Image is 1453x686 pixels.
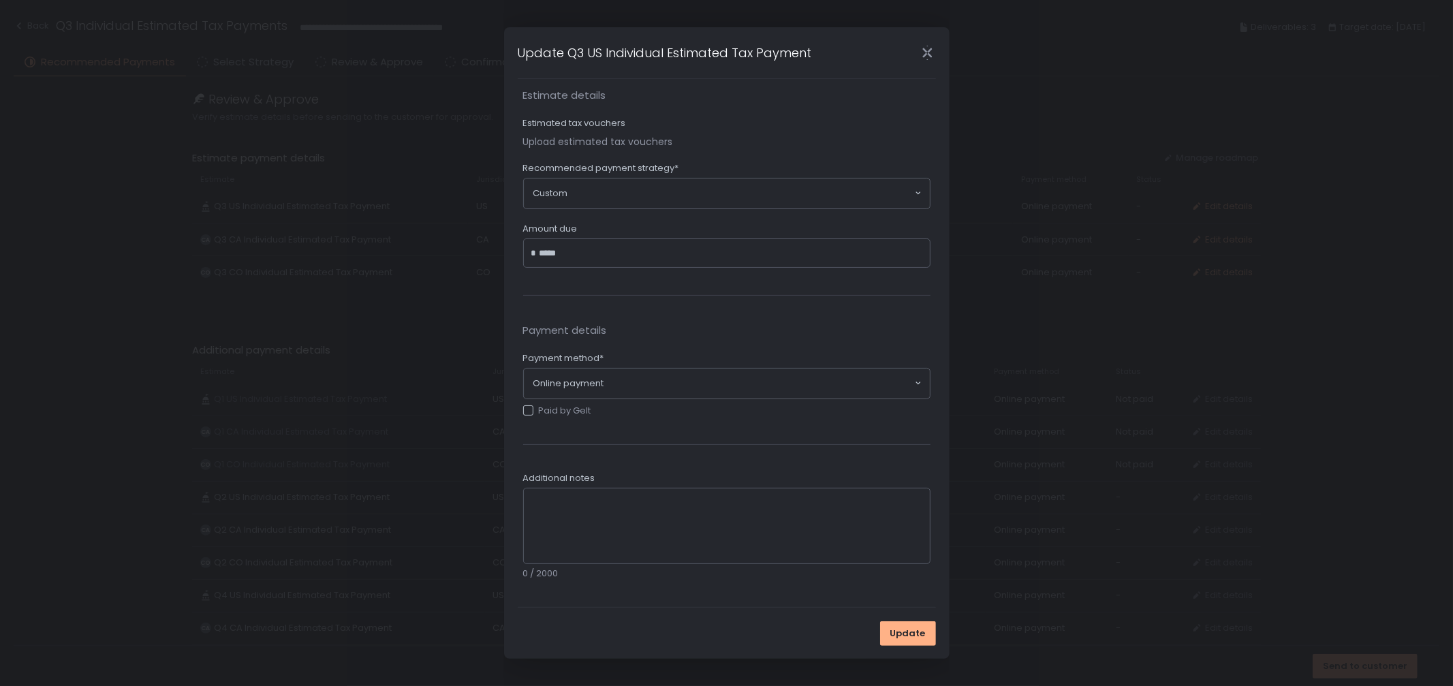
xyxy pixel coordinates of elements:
[523,135,673,149] button: Upload estimated tax vouchers
[523,323,931,339] span: Payment details
[523,567,931,580] div: 0 / 2000
[906,45,950,61] div: Close
[518,44,812,62] h1: Update Q3 US Individual Estimated Tax Payment
[568,187,913,200] input: Search for option
[523,223,578,235] span: Amount due
[523,88,931,104] span: Estimate details
[533,377,604,390] span: Online payment
[880,621,936,646] button: Update
[523,472,595,484] span: Additional notes
[890,627,926,640] span: Update
[604,377,913,390] input: Search for option
[523,352,604,364] span: Payment method*
[523,162,679,174] span: Recommended payment strategy*
[523,117,626,129] label: Estimated tax vouchers
[533,187,568,200] span: Custom
[524,178,930,208] div: Search for option
[524,369,930,399] div: Search for option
